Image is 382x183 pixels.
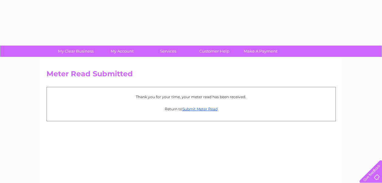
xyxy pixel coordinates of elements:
[236,46,286,57] a: Make A Payment
[182,107,218,111] a: Submit Meter Read
[143,46,193,57] a: Services
[50,94,332,100] p: Thank you for your time, your meter read has been received.
[97,46,147,57] a: My Account
[51,46,101,57] a: My Clear Business
[50,106,332,112] p: Return to
[46,70,336,81] h2: Meter Read Submitted
[189,46,239,57] a: Customer Help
